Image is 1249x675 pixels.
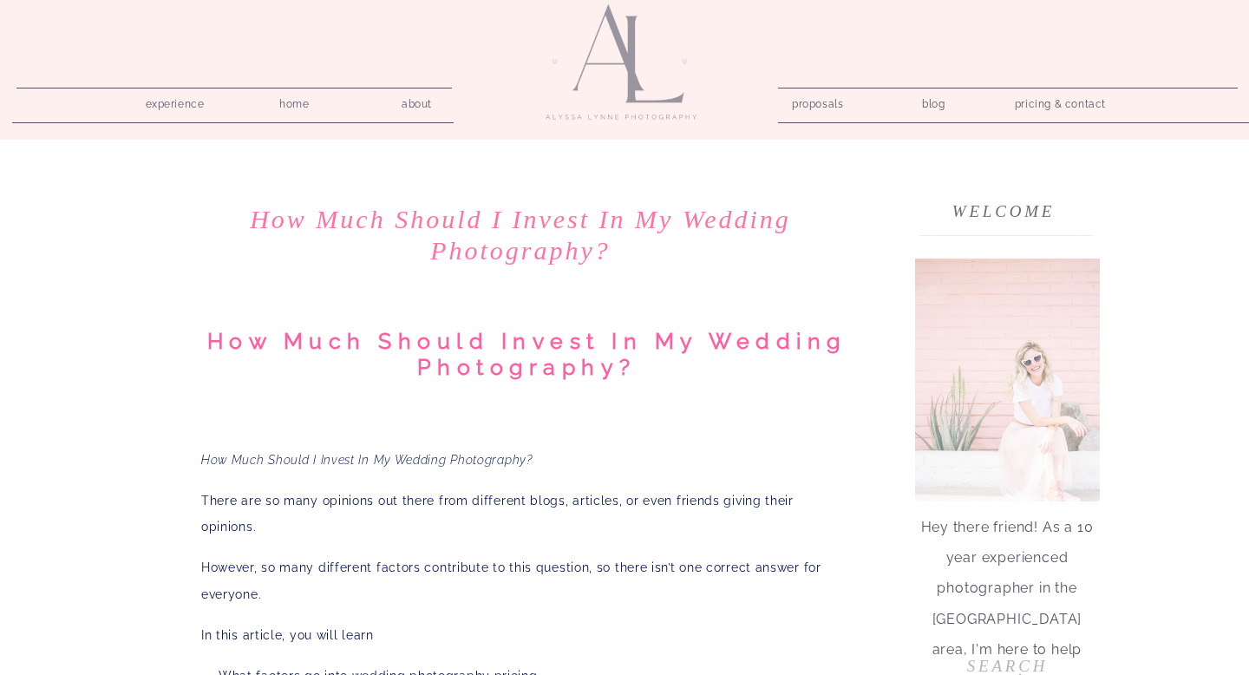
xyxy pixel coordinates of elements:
a: proposals [792,93,841,109]
h1: How Much Should I Invest In My Wedding Photography? [195,204,846,266]
em: How Much Should I Invest In My Wedding Photography? [201,453,533,467]
a: home [270,93,319,109]
a: blog [909,93,958,109]
p: Hey there friend! As a 10 year experienced photographer in the [GEOGRAPHIC_DATA] area, I'm here t... [915,512,1099,599]
input: Search [925,657,1090,675]
a: experience [134,93,216,109]
a: about [392,93,441,109]
h3: welcome [949,197,1058,215]
span: In this article, you will learn [201,628,374,642]
a: pricing & contact [1008,93,1113,117]
span: There are so many opinions out there from different blogs, articles, or even friends giving their... [201,494,794,534]
span: However, so many different factors contribute to this question, so there isn’t one correct answer... [201,560,821,601]
span: How Much Should Invest In My Wedding Photography? [207,328,847,380]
